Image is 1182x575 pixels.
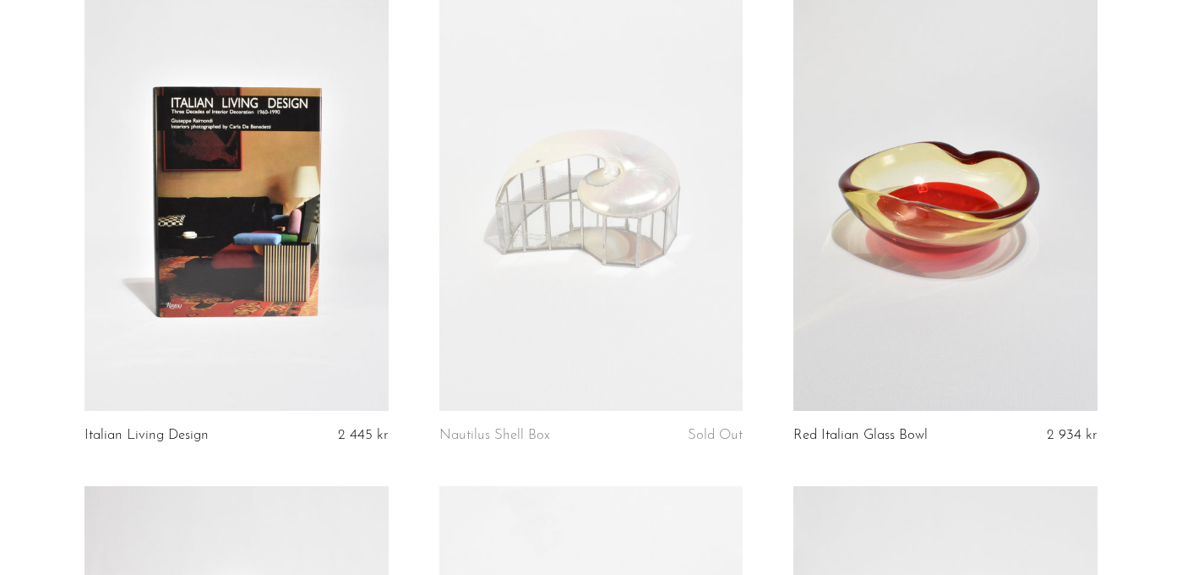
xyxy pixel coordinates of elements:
span: Sold Out [688,428,743,442]
a: Red Italian Glass Bowl [793,428,928,443]
span: 2 445 kr [338,428,389,442]
a: Italian Living Design [84,428,209,443]
span: 2 934 kr [1047,428,1098,442]
a: Nautilus Shell Box [439,428,550,443]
